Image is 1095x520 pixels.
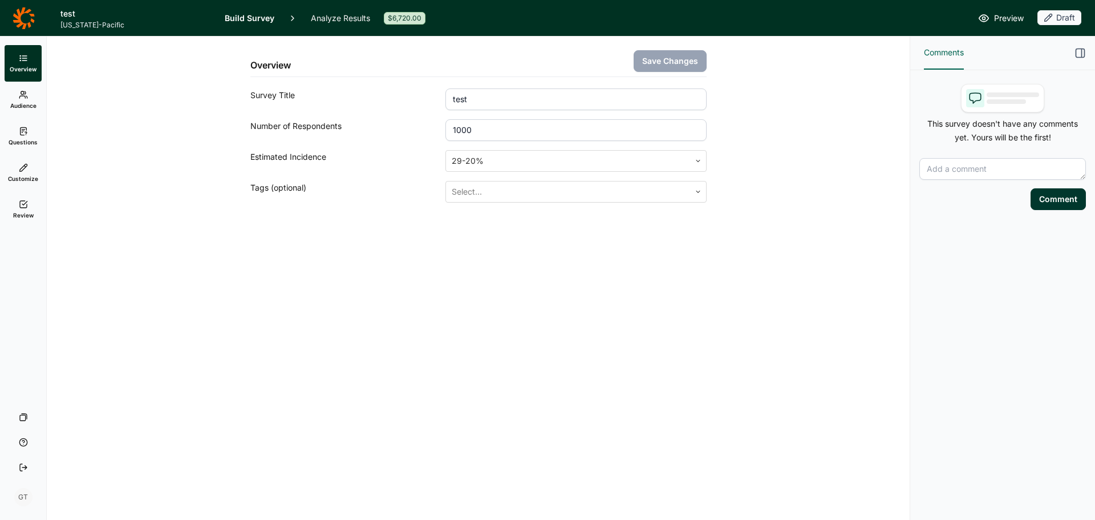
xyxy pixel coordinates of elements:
[250,58,291,72] h2: Overview
[1031,188,1086,210] button: Comment
[445,119,706,141] input: 1000
[60,7,211,21] h1: test
[8,175,38,183] span: Customize
[384,12,425,25] div: $6,720.00
[14,488,33,506] div: GT
[10,102,36,110] span: Audience
[1037,10,1081,25] div: Draft
[10,65,36,73] span: Overview
[250,150,446,172] div: Estimated Incidence
[5,118,42,155] a: Questions
[250,181,446,203] div: Tags (optional)
[5,82,42,118] a: Audience
[5,191,42,228] a: Review
[445,88,706,110] input: ex: Package testing study
[5,155,42,191] a: Customize
[924,46,964,59] span: Comments
[60,21,211,30] span: [US_STATE]-Pacific
[9,138,38,146] span: Questions
[994,11,1024,25] span: Preview
[1037,10,1081,26] button: Draft
[924,37,964,70] button: Comments
[634,50,707,72] button: Save Changes
[919,117,1086,144] p: This survey doesn't have any comments yet. Yours will be the first!
[978,11,1024,25] a: Preview
[250,119,446,141] div: Number of Respondents
[13,211,34,219] span: Review
[5,45,42,82] a: Overview
[250,88,446,110] div: Survey Title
